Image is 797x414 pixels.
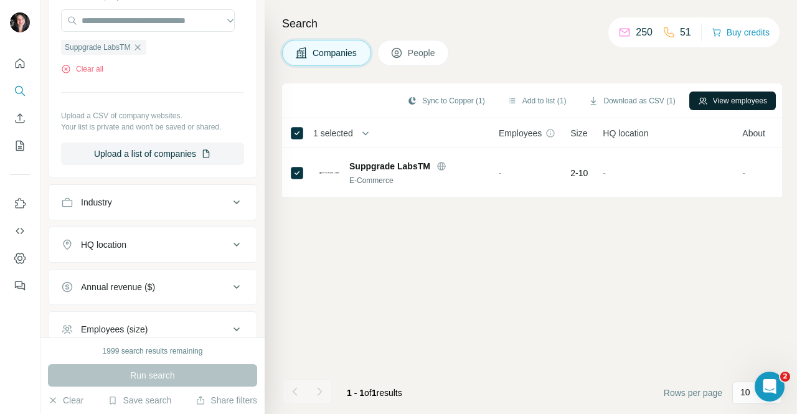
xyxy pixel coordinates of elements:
[580,92,684,110] button: Download as CSV (1)
[664,387,722,399] span: Rows per page
[499,127,542,139] span: Employees
[10,80,30,102] button: Search
[570,167,588,179] span: 2-10
[347,388,402,398] span: results
[603,168,606,178] span: -
[108,394,171,407] button: Save search
[740,386,750,398] p: 10
[712,24,770,41] button: Buy credits
[680,25,691,40] p: 51
[10,52,30,75] button: Quick start
[282,15,782,32] h4: Search
[10,275,30,297] button: Feedback
[10,220,30,242] button: Use Surfe API
[81,323,148,336] div: Employees (size)
[10,192,30,215] button: Use Surfe on LinkedIn
[689,92,776,110] button: View employees
[603,127,648,139] span: HQ location
[61,121,244,133] p: Your list is private and won't be saved or shared.
[49,230,257,260] button: HQ location
[499,168,502,178] span: -
[10,247,30,270] button: Dashboard
[49,187,257,217] button: Industry
[313,127,353,139] span: 1 selected
[49,272,257,302] button: Annual revenue ($)
[103,346,203,357] div: 1999 search results remaining
[61,143,244,165] button: Upload a list of companies
[755,372,785,402] iframe: Intercom live chat
[349,160,430,172] span: Suppgrade LabsTM
[372,388,377,398] span: 1
[81,196,112,209] div: Industry
[81,281,155,293] div: Annual revenue ($)
[347,388,364,398] span: 1 - 1
[319,172,339,174] img: Logo of Suppgrade LabsTM
[398,92,494,110] button: Sync to Copper (1)
[408,47,436,59] span: People
[10,134,30,157] button: My lists
[10,12,30,32] img: Avatar
[636,25,653,40] p: 250
[349,175,484,186] div: E-Commerce
[10,107,30,129] button: Enrich CSV
[364,388,372,398] span: of
[65,42,130,53] span: Suppgrade LabsTM
[499,92,575,110] button: Add to list (1)
[570,127,587,139] span: Size
[49,314,257,344] button: Employees (size)
[196,394,257,407] button: Share filters
[81,238,126,251] div: HQ location
[742,127,765,139] span: About
[742,168,745,178] span: -
[48,394,83,407] button: Clear
[61,64,103,75] button: Clear all
[313,47,358,59] span: Companies
[61,110,244,121] p: Upload a CSV of company websites.
[780,372,790,382] span: 2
